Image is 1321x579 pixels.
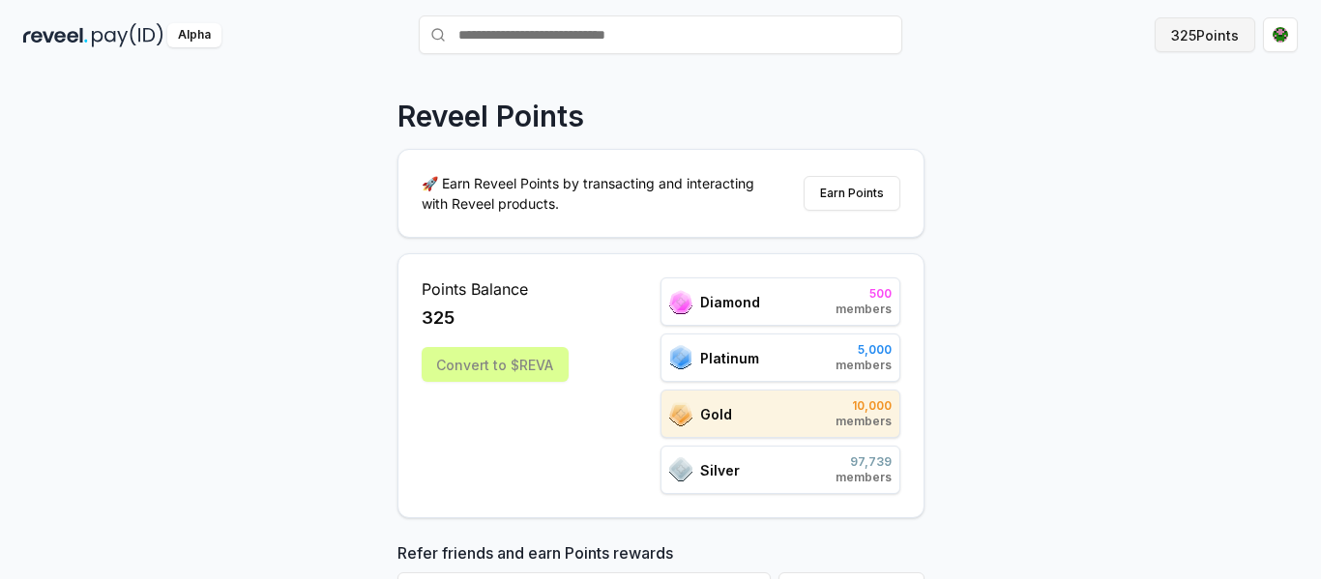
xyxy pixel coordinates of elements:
img: pay_id [92,23,163,47]
span: Platinum [700,348,759,368]
span: members [836,302,892,317]
img: ranks_icon [669,457,692,482]
span: 97,739 [836,454,892,470]
span: Silver [700,460,740,480]
span: 10,000 [836,398,892,414]
span: members [836,470,892,485]
img: reveel_dark [23,23,88,47]
div: Alpha [167,23,221,47]
img: ranks_icon [669,402,692,426]
span: members [836,358,892,373]
button: 325Points [1155,17,1255,52]
span: 325 [422,304,455,332]
span: Gold [700,404,732,424]
span: Diamond [700,292,760,312]
img: ranks_icon [669,290,692,314]
span: members [836,414,892,429]
img: ranks_icon [669,345,692,370]
button: Earn Points [804,176,900,211]
span: Points Balance [422,277,569,301]
p: Reveel Points [397,99,584,133]
span: 5,000 [836,342,892,358]
span: 500 [836,286,892,302]
p: 🚀 Earn Reveel Points by transacting and interacting with Reveel products. [422,173,770,214]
